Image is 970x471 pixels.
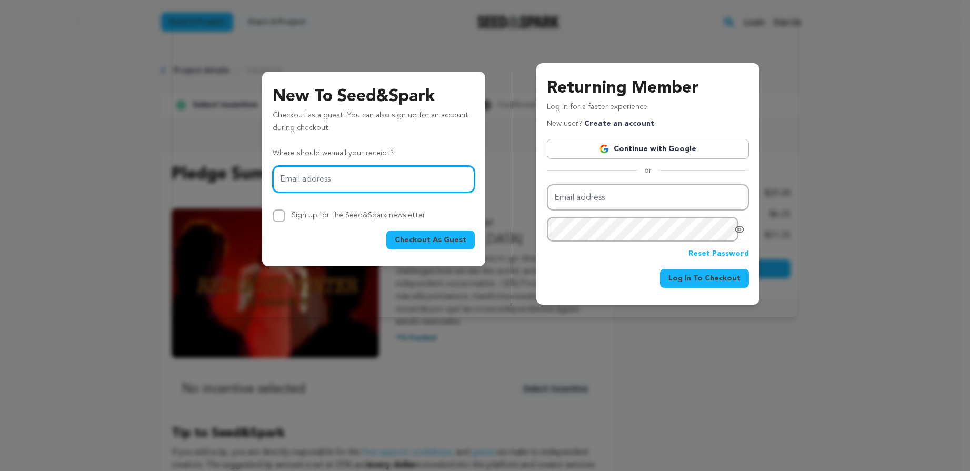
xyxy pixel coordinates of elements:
[668,273,741,284] span: Log In To Checkout
[395,235,466,245] span: Checkout As Guest
[273,109,475,139] p: Checkout as a guest. You can also sign up for an account during checkout.
[273,84,475,109] h3: New To Seed&Spark
[273,147,475,160] p: Where should we mail your receipt?
[547,118,654,131] p: New user?
[599,144,609,154] img: Google logo
[638,165,658,176] span: or
[660,269,749,288] button: Log In To Checkout
[292,212,425,219] label: Sign up for the Seed&Spark newsletter
[547,76,749,101] h3: Returning Member
[273,166,475,193] input: Email address
[547,184,749,211] input: Email address
[547,101,749,118] p: Log in for a faster experience.
[734,224,745,235] a: Show password as plain text. Warning: this will display your password on the screen.
[584,120,654,127] a: Create an account
[547,139,749,159] a: Continue with Google
[386,231,475,249] button: Checkout As Guest
[688,248,749,260] a: Reset Password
